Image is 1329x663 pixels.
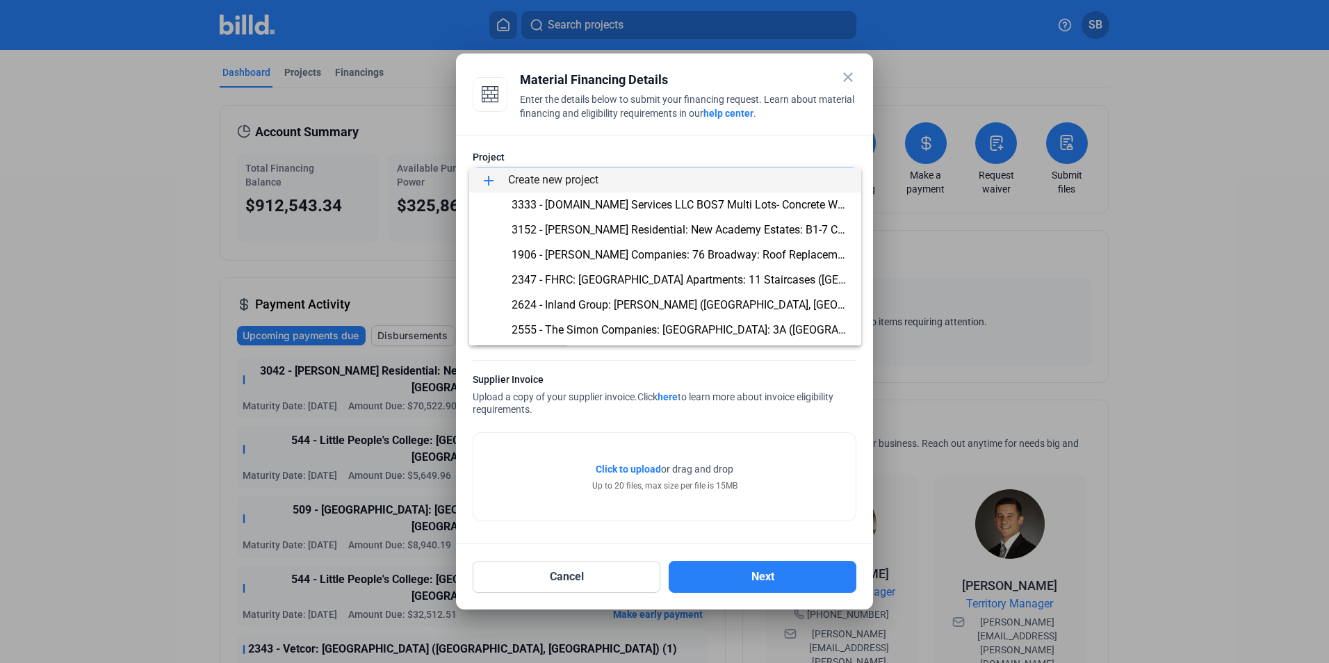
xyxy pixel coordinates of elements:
[512,323,1028,336] span: 2555 - The Simon Companies: [GEOGRAPHIC_DATA]: 3A ([GEOGRAPHIC_DATA], [GEOGRAPHIC_DATA]) (2)
[480,167,850,193] span: Create new project
[512,198,1000,211] span: 3333 - [DOMAIN_NAME] Services LLC BOS7 Multi Lots- Concrete Wheel Stops ([GEOGRAPHIC_DATA]
[512,223,1086,236] span: 3152 - [PERSON_NAME] Residential: New Academy Estates: B1-7 C1 ([GEOGRAPHIC_DATA], [GEOGRAPHIC_DA...
[512,273,1057,286] span: 2347 - FHRC: [GEOGRAPHIC_DATA] Apartments: 11 Staircases ([GEOGRAPHIC_DATA], [GEOGRAPHIC_DATA]) (3)
[512,298,939,311] span: 2624 - Inland Group: [PERSON_NAME] ([GEOGRAPHIC_DATA], [GEOGRAPHIC_DATA]) (1)
[480,172,497,189] mat-icon: add
[512,248,1101,261] span: 1906 - [PERSON_NAME] Companies: 76 Broadway: Roof Replacement ([GEOGRAPHIC_DATA], [GEOGRAPHIC_DAT...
